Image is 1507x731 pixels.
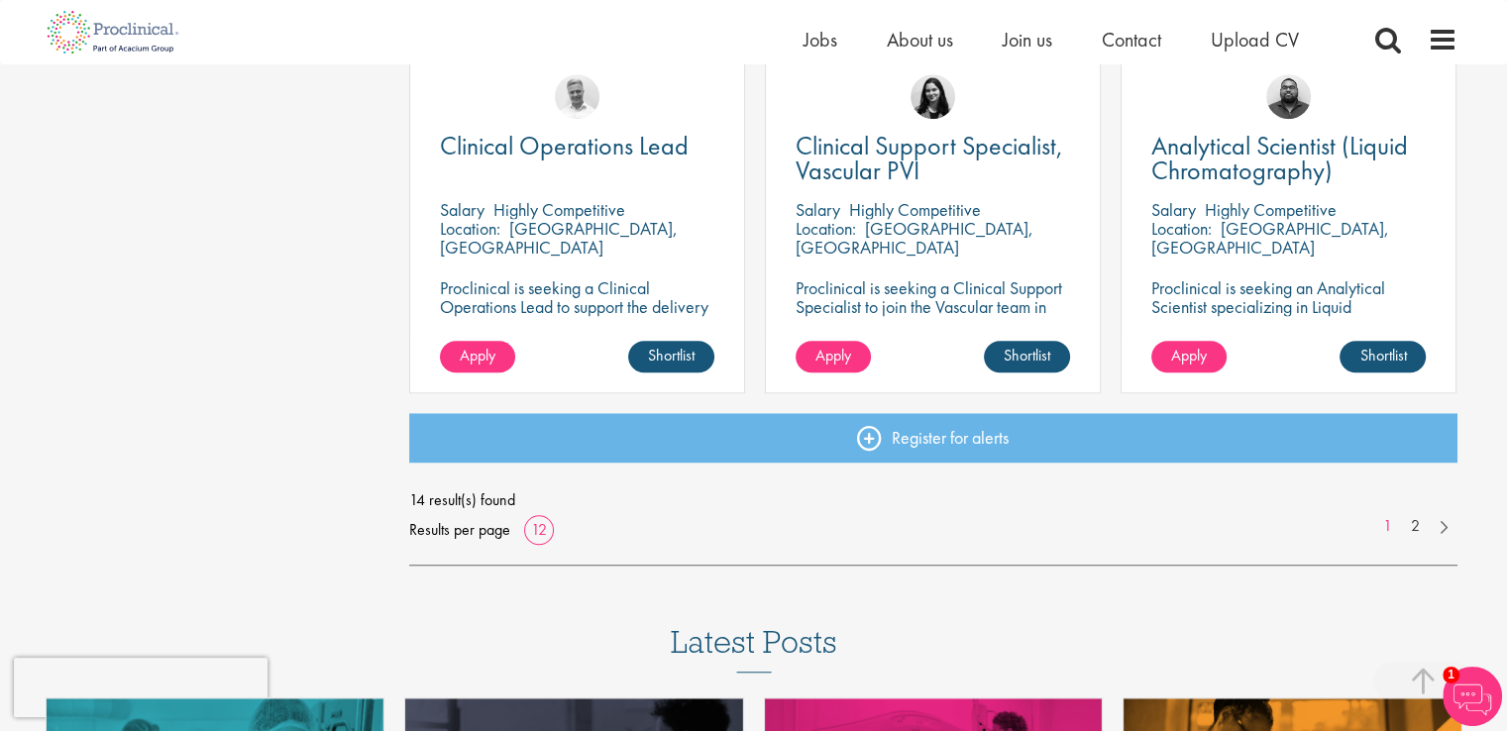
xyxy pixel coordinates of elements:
span: Location: [796,217,856,240]
img: Indre Stankeviciute [911,74,955,119]
span: Apply [460,345,495,365]
a: Clinical Support Specialist, Vascular PVI [796,134,1070,183]
span: Apply [1171,345,1207,365]
p: [GEOGRAPHIC_DATA], [GEOGRAPHIC_DATA] [1151,217,1389,259]
span: Apply [815,345,851,365]
span: 14 result(s) found [409,485,1457,515]
img: Ashley Bennett [1266,74,1311,119]
span: Location: [1151,217,1212,240]
a: Shortlist [984,341,1070,372]
span: Location: [440,217,500,240]
span: Salary [440,198,484,221]
a: Contact [1102,27,1161,52]
p: [GEOGRAPHIC_DATA], [GEOGRAPHIC_DATA] [440,217,678,259]
p: Proclinical is seeking a Clinical Support Specialist to join the Vascular team in [GEOGRAPHIC_DAT... [796,278,1070,372]
a: Apply [796,341,871,372]
span: Salary [1151,198,1196,221]
a: 2 [1401,515,1430,538]
p: Proclinical is seeking a Clinical Operations Lead to support the delivery of clinical trials in o... [440,278,714,335]
a: Jobs [804,27,837,52]
span: 1 [1443,667,1459,683]
a: Apply [1151,341,1227,372]
span: Clinical Support Specialist, Vascular PVI [796,129,1063,187]
img: Joshua Bye [555,74,599,119]
p: Highly Competitive [1205,198,1337,221]
a: Register for alerts [409,413,1457,463]
p: [GEOGRAPHIC_DATA], [GEOGRAPHIC_DATA] [796,217,1033,259]
a: 1 [1373,515,1402,538]
h3: Latest Posts [671,625,837,673]
a: Analytical Scientist (Liquid Chromatography) [1151,134,1426,183]
iframe: reCAPTCHA [14,658,268,717]
span: Analytical Scientist (Liquid Chromatography) [1151,129,1408,187]
p: Highly Competitive [493,198,625,221]
a: Shortlist [1340,341,1426,372]
span: Clinical Operations Lead [440,129,689,162]
a: Clinical Operations Lead [440,134,714,158]
span: Salary [796,198,840,221]
a: About us [887,27,953,52]
a: Shortlist [628,341,714,372]
a: Join us [1003,27,1052,52]
p: Proclinical is seeking an Analytical Scientist specializing in Liquid Chromatography to join our ... [1151,278,1426,354]
p: Highly Competitive [849,198,981,221]
a: Upload CV [1211,27,1299,52]
a: Apply [440,341,515,372]
a: 12 [524,519,554,540]
span: Results per page [409,515,510,545]
img: Chatbot [1443,667,1502,726]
